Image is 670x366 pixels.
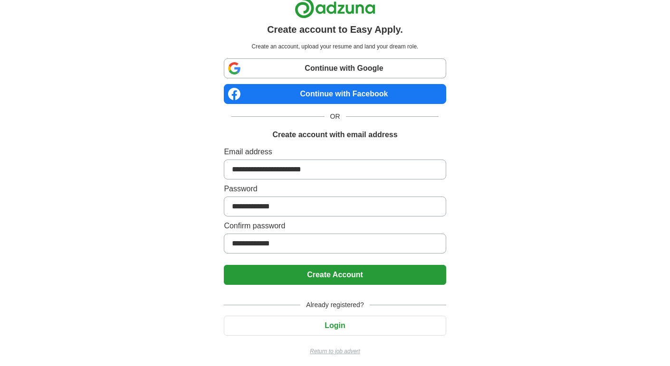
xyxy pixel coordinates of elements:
h1: Create account with email address [272,129,397,141]
button: Create Account [224,265,446,285]
label: Password [224,183,446,195]
a: Continue with Facebook [224,84,446,104]
span: Already registered? [300,300,369,310]
a: Return to job advert [224,347,446,356]
span: OR [325,112,346,122]
a: Continue with Google [224,58,446,78]
a: Login [224,321,446,329]
p: Create an account, upload your resume and land your dream role. [226,42,444,51]
button: Login [224,316,446,336]
label: Email address [224,146,446,158]
label: Confirm password [224,220,446,232]
h1: Create account to Easy Apply. [267,22,403,37]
